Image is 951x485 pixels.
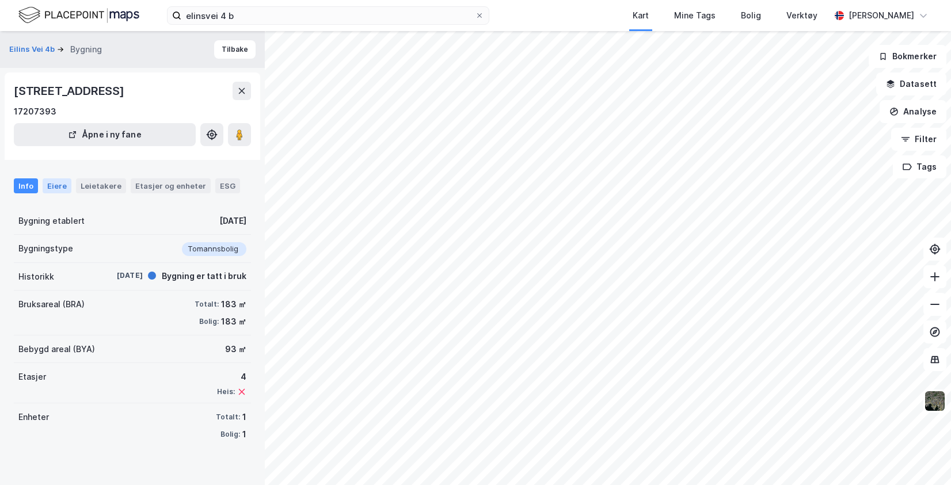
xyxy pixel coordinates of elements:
[14,178,38,193] div: Info
[18,297,85,311] div: Bruksareal (BRA)
[216,413,240,422] div: Totalt:
[849,9,914,22] div: [PERSON_NAME]
[219,214,246,228] div: [DATE]
[43,178,71,193] div: Eiere
[135,181,206,191] div: Etasjer og enheter
[18,370,46,384] div: Etasjer
[217,387,235,396] div: Heis:
[225,342,246,356] div: 93 ㎡
[242,427,246,441] div: 1
[214,40,256,59] button: Tilbake
[14,82,127,100] div: [STREET_ADDRESS]
[215,178,240,193] div: ESG
[891,128,946,151] button: Filter
[181,7,475,24] input: Søk på adresse, matrikkel, gårdeiere, leietakere eller personer
[199,317,219,326] div: Bolig:
[221,297,246,311] div: 183 ㎡
[786,9,817,22] div: Verktøy
[9,44,57,55] button: Eilins Vei 4b
[893,430,951,485] iframe: Chat Widget
[76,178,126,193] div: Leietakere
[18,242,73,255] div: Bygningstype
[18,5,139,25] img: logo.f888ab2527a4732fd821a326f86c7f29.svg
[893,430,951,485] div: Kontrollprogram for chat
[162,269,246,283] div: Bygning er tatt i bruk
[14,105,56,119] div: 17207393
[893,155,946,178] button: Tags
[18,214,85,228] div: Bygning etablert
[242,410,246,424] div: 1
[869,45,946,68] button: Bokmerker
[741,9,761,22] div: Bolig
[217,370,246,384] div: 4
[18,270,54,284] div: Historikk
[221,315,246,329] div: 183 ㎡
[633,9,649,22] div: Kart
[924,390,946,412] img: 9k=
[876,72,946,96] button: Datasett
[70,43,102,56] div: Bygning
[674,9,716,22] div: Mine Tags
[18,410,49,424] div: Enheter
[880,100,946,123] button: Analyse
[97,270,143,281] div: [DATE]
[220,430,240,439] div: Bolig:
[195,300,219,309] div: Totalt:
[18,342,95,356] div: Bebygd areal (BYA)
[14,123,196,146] button: Åpne i ny fane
